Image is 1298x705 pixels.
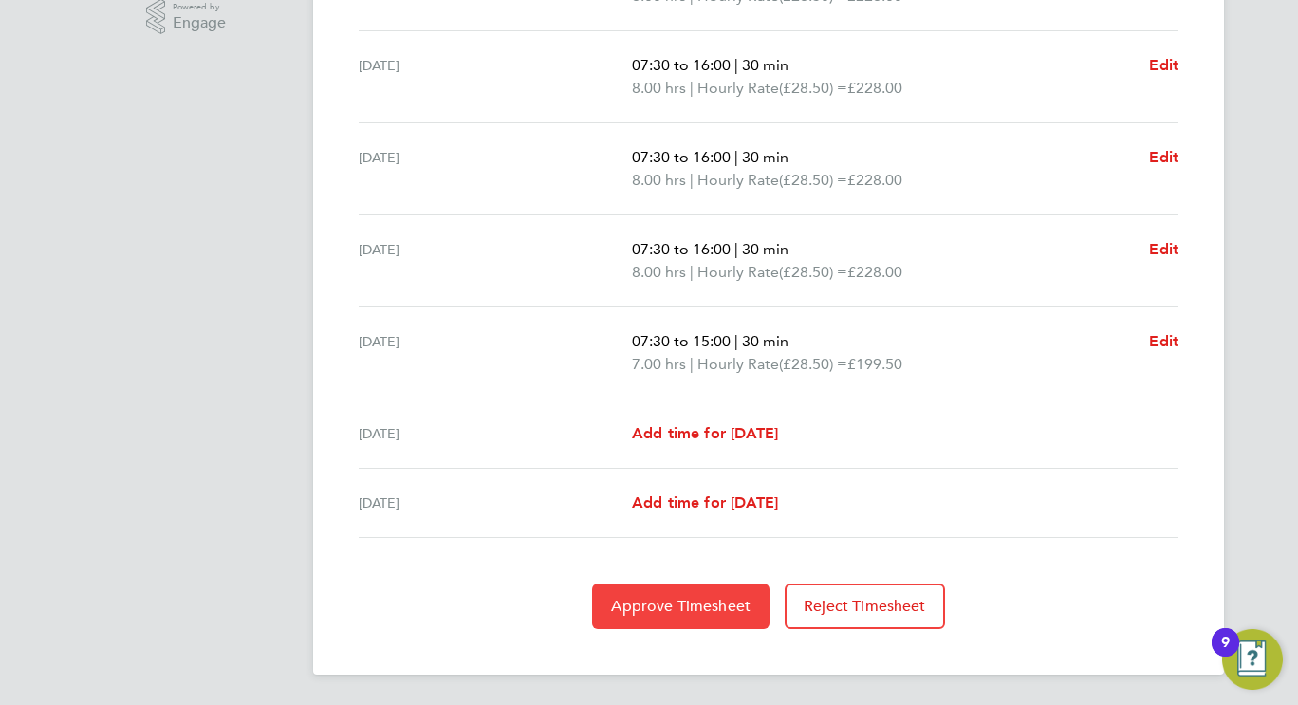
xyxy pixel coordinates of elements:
[632,171,686,189] span: 8.00 hrs
[742,56,788,74] span: 30 min
[734,148,738,166] span: |
[690,263,694,281] span: |
[697,169,779,192] span: Hourly Rate
[847,355,902,373] span: £199.50
[734,332,738,350] span: |
[632,355,686,373] span: 7.00 hrs
[847,263,902,281] span: £228.00
[847,171,902,189] span: £228.00
[1149,56,1178,74] span: Edit
[632,240,731,258] span: 07:30 to 16:00
[804,597,926,616] span: Reject Timesheet
[785,584,945,629] button: Reject Timesheet
[611,597,751,616] span: Approve Timesheet
[779,355,847,373] span: (£28.50) =
[632,56,731,74] span: 07:30 to 16:00
[742,332,788,350] span: 30 min
[1149,240,1178,258] span: Edit
[173,15,226,31] span: Engage
[742,240,788,258] span: 30 min
[847,79,902,97] span: £228.00
[742,148,788,166] span: 30 min
[1149,330,1178,353] a: Edit
[359,330,632,376] div: [DATE]
[632,422,778,445] a: Add time for [DATE]
[1149,148,1178,166] span: Edit
[690,171,694,189] span: |
[734,56,738,74] span: |
[359,146,632,192] div: [DATE]
[1221,642,1230,667] div: 9
[359,492,632,514] div: [DATE]
[734,240,738,258] span: |
[690,355,694,373] span: |
[697,353,779,376] span: Hourly Rate
[632,148,731,166] span: 07:30 to 16:00
[632,492,778,514] a: Add time for [DATE]
[632,493,778,511] span: Add time for [DATE]
[1149,238,1178,261] a: Edit
[1149,332,1178,350] span: Edit
[359,422,632,445] div: [DATE]
[632,79,686,97] span: 8.00 hrs
[779,263,847,281] span: (£28.50) =
[690,79,694,97] span: |
[697,261,779,284] span: Hourly Rate
[779,171,847,189] span: (£28.50) =
[632,332,731,350] span: 07:30 to 15:00
[1149,146,1178,169] a: Edit
[1149,54,1178,77] a: Edit
[779,79,847,97] span: (£28.50) =
[359,238,632,284] div: [DATE]
[632,263,686,281] span: 8.00 hrs
[632,424,778,442] span: Add time for [DATE]
[592,584,770,629] button: Approve Timesheet
[1222,629,1283,690] button: Open Resource Center, 9 new notifications
[359,54,632,100] div: [DATE]
[697,77,779,100] span: Hourly Rate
